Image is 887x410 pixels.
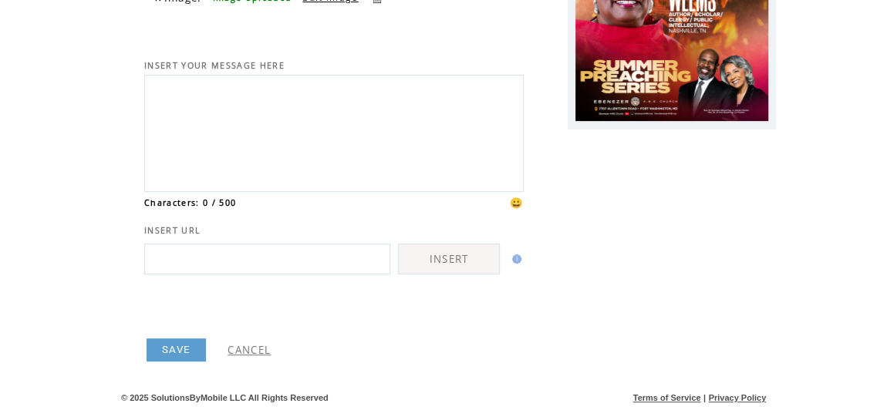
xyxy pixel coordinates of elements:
span: © 2025 SolutionsByMobile LLC All Rights Reserved [121,393,329,402]
a: Terms of Service [633,393,701,402]
span: 😀 [510,196,524,210]
span: INSERT URL [144,225,201,236]
a: Privacy Policy [708,393,766,402]
span: Characters: 0 / 500 [144,197,236,208]
span: | [703,393,706,402]
a: INSERT [398,244,500,274]
a: SAVE [147,338,206,361]
img: help.gif [508,254,521,264]
span: INSERT YOUR MESSAGE HERE [144,60,285,71]
a: CANCEL [228,343,271,357]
